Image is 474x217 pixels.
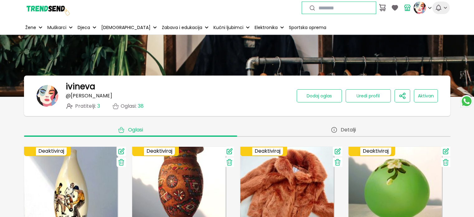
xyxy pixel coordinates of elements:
[47,24,66,31] p: Muškarci
[76,21,98,34] button: Djeca
[121,103,144,109] p: Oglasi :
[36,85,58,107] img: banner
[297,89,342,102] button: Dodaj oglas
[128,127,143,133] span: Oglasi
[341,127,356,133] span: Detalji
[75,103,100,109] span: Pratitelji :
[78,24,90,31] p: Djeca
[253,21,285,34] button: Elektronika
[100,21,158,34] button: [DEMOGRAPHIC_DATA]
[66,93,112,99] p: @ [PERSON_NAME]
[255,24,278,31] p: Elektronika
[212,21,251,34] button: Kućni ljubimci
[25,24,36,31] p: Žene
[288,21,328,34] a: Sportska oprema
[138,102,144,110] span: 38
[101,24,151,31] p: [DEMOGRAPHIC_DATA]
[66,82,95,91] h1: ivineva
[346,89,391,102] button: Uredi profil
[160,21,210,34] button: Zabava i edukacija
[24,21,44,34] button: Žene
[307,93,332,99] span: Dodaj oglas
[162,24,202,31] p: Zabava i edukacija
[414,2,426,14] img: profile picture
[46,21,74,34] button: Muškarci
[97,102,100,110] span: 3
[213,24,243,31] p: Kućni ljubimci
[414,89,438,102] button: Aktivan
